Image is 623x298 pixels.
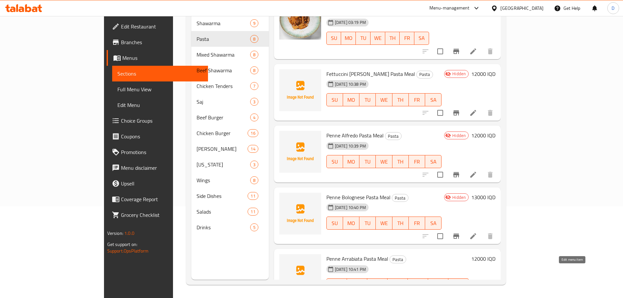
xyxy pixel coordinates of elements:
[414,32,429,45] button: SA
[251,162,258,168] span: 3
[417,71,433,78] span: Pasta
[248,192,258,200] div: items
[326,69,415,79] span: Fettuccini [PERSON_NAME] Pasta Meal
[197,114,250,121] span: Beef Burger
[371,32,385,45] button: WE
[450,132,468,139] span: Hidden
[191,172,268,188] div: Wings8
[378,95,389,105] span: WE
[197,129,248,137] div: Chicken Burger
[395,219,406,228] span: TH
[197,98,250,106] span: Saj
[373,33,383,43] span: WE
[362,219,373,228] span: TU
[428,157,439,167] span: SA
[448,44,464,59] button: Branch-specific-item
[482,105,498,121] button: delete
[482,44,498,59] button: delete
[332,19,369,26] span: [DATE] 03:19 PM
[332,81,369,87] span: [DATE] 10:38 PM
[197,145,248,153] span: [PERSON_NAME]
[197,161,250,168] span: [US_STATE]
[197,223,250,231] span: Drinks
[121,164,203,172] span: Menu disclaimer
[376,217,392,230] button: WE
[344,33,353,43] span: MO
[347,278,367,291] button: MO
[388,278,408,291] button: WE
[356,32,371,45] button: TU
[121,195,203,203] span: Coverage Report
[250,66,258,74] div: items
[279,69,321,111] img: Fettuccini Alfredo Pasta Meal
[448,278,469,291] button: SA
[250,82,258,90] div: items
[409,93,425,106] button: FR
[411,95,423,105] span: FR
[417,33,426,43] span: SA
[121,148,203,156] span: Promotions
[251,224,258,231] span: 5
[107,176,208,191] a: Upsell
[411,157,423,167] span: FR
[191,141,268,157] div: [PERSON_NAME]14
[482,167,498,183] button: delete
[121,23,203,30] span: Edit Restaurant
[251,83,258,89] span: 7
[411,219,423,228] span: FR
[332,266,369,272] span: [DATE] 10:41 PM
[448,105,464,121] button: Branch-specific-item
[279,193,321,235] img: Penne Bolognese Pasta Meal
[117,85,203,93] span: Full Menu View
[191,204,268,219] div: Salads11
[107,229,123,237] span: Version:
[395,95,406,105] span: TH
[250,114,258,121] div: items
[376,155,392,168] button: WE
[326,217,343,230] button: SU
[197,208,248,216] span: Salads
[362,95,373,105] span: TU
[191,125,268,141] div: Chicken Burger16
[117,101,203,109] span: Edit Menu
[448,228,464,244] button: Branch-specific-item
[191,31,268,47] div: Pasta8
[197,192,248,200] div: Side Dishes
[376,93,392,106] button: WE
[329,219,340,228] span: SU
[250,51,258,59] div: items
[251,99,258,105] span: 3
[121,132,203,140] span: Coupons
[450,194,468,201] span: Hidden
[250,19,258,27] div: items
[346,95,357,105] span: MO
[392,194,408,202] div: Pasta
[248,145,258,153] div: items
[425,93,441,106] button: SA
[251,52,258,58] span: 8
[191,13,268,238] nav: Menu sections
[385,132,402,140] div: Pasta
[197,19,250,27] span: Shawarma
[471,131,495,140] h6: 12000 IQD
[358,33,368,43] span: TU
[326,32,341,45] button: SU
[326,155,343,168] button: SU
[248,130,258,136] span: 16
[378,219,389,228] span: WE
[248,209,258,215] span: 11
[346,219,357,228] span: MO
[250,176,258,184] div: items
[326,278,347,291] button: SU
[191,157,268,172] div: [US_STATE]3
[425,155,441,168] button: SA
[329,95,340,105] span: SU
[332,204,369,211] span: [DATE] 10:40 PM
[448,167,464,183] button: Branch-specific-item
[251,36,258,42] span: 8
[197,66,250,74] span: Beef Shawarma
